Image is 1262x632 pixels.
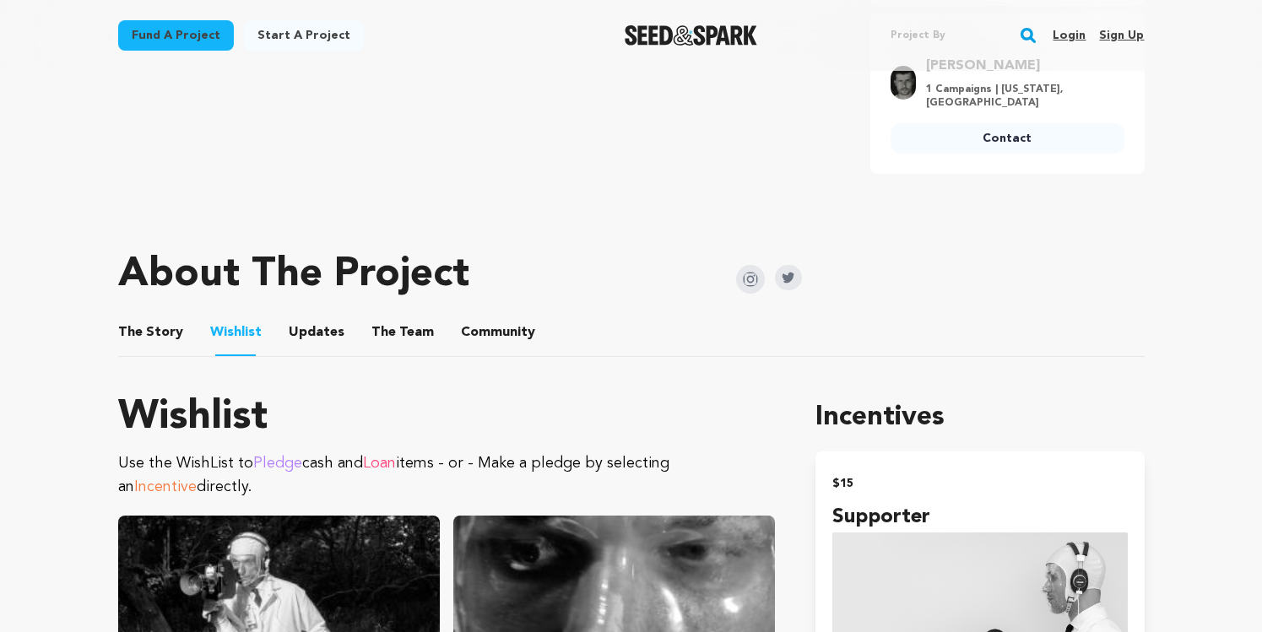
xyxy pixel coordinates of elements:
[118,451,776,499] p: Use the WishList to cash and items - or - Make a pledge by selecting an directly.
[118,255,469,295] h1: About The Project
[891,66,916,100] img: a761816101850deb.jpg
[289,322,344,343] span: Updates
[926,83,1114,110] p: 1 Campaigns | [US_STATE], [GEOGRAPHIC_DATA]
[832,502,1127,532] h4: Supporter
[118,20,234,51] a: Fund a project
[210,322,262,343] span: Wishlist
[775,265,802,290] img: Seed&Spark Twitter Icon
[244,20,364,51] a: Start a project
[625,25,757,46] a: Seed&Spark Homepage
[736,265,765,294] img: Seed&Spark Instagram Icon
[625,25,757,46] img: Seed&Spark Logo Dark Mode
[118,322,183,343] span: Story
[363,456,396,471] span: Loan
[891,123,1124,154] a: Contact
[118,322,143,343] span: The
[371,322,396,343] span: The
[1053,22,1086,49] a: Login
[134,479,197,494] span: Incentive
[815,397,1144,438] h1: Incentives
[461,322,535,343] span: Community
[832,472,1127,495] h2: $15
[371,322,434,343] span: Team
[1099,22,1144,49] a: Sign up
[253,456,302,471] span: Pledge
[118,397,776,438] h1: Wishlist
